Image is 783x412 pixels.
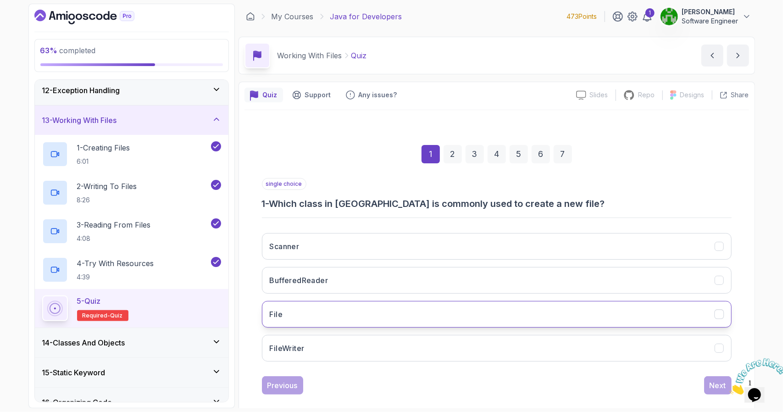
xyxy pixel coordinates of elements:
[4,4,7,11] span: 1
[278,50,342,61] p: Working With Files
[590,90,608,100] p: Slides
[77,234,151,243] p: 4:08
[42,367,106,378] h3: 15 - Static Keyword
[34,10,155,24] a: Dashboard
[246,12,255,21] a: Dashboard
[731,90,749,100] p: Share
[262,301,732,328] button: File
[639,90,655,100] p: Repo
[554,145,572,163] div: 7
[262,178,306,190] p: single choice
[77,157,130,166] p: 6:01
[270,309,283,320] h3: File
[704,376,732,395] button: Next
[263,90,278,100] p: Quiz
[710,380,726,391] div: Next
[244,88,283,102] button: quiz button
[83,312,111,319] span: Required-
[359,90,397,100] p: Any issues?
[77,142,130,153] p: 1 - Creating Files
[42,115,117,126] h3: 13 - Working With Files
[660,7,751,26] button: user profile image[PERSON_NAME]Software Engineer
[466,145,484,163] div: 3
[42,257,221,283] button: 4-Try With Resources4:39
[270,275,328,286] h3: BufferedReader
[111,312,123,319] span: quiz
[42,337,125,348] h3: 14 - Classes And Objects
[77,295,101,306] p: 5 - Quiz
[35,358,228,387] button: 15-Static Keyword
[726,355,783,398] iframe: chat widget
[305,90,331,100] p: Support
[567,12,597,21] p: 473 Points
[77,195,137,205] p: 8:26
[77,219,151,230] p: 3 - Reading From Files
[532,145,550,163] div: 6
[77,181,137,192] p: 2 - Writing To Files
[351,50,367,61] p: Quiz
[35,328,228,357] button: 14-Classes And Objects
[444,145,462,163] div: 2
[287,88,337,102] button: Support button
[642,11,653,22] a: 1
[712,90,749,100] button: Share
[262,197,732,210] h3: 1 - Which class in [GEOGRAPHIC_DATA] is commonly used to create a new file?
[35,76,228,105] button: 12-Exception Handling
[267,380,298,391] div: Previous
[270,241,300,252] h3: Scanner
[680,90,705,100] p: Designs
[682,17,739,26] p: Software Engineer
[40,46,96,55] span: completed
[40,46,58,55] span: 63 %
[262,267,732,294] button: BufferedReader
[42,180,221,206] button: 2-Writing To Files8:26
[42,218,221,244] button: 3-Reading From Files4:08
[661,8,678,25] img: user profile image
[42,397,112,408] h3: 16 - Organizing Code
[645,8,655,17] div: 1
[42,295,221,321] button: 5-QuizRequired-quiz
[4,4,61,40] img: Chat attention grabber
[42,85,120,96] h3: 12 - Exception Handling
[682,7,739,17] p: [PERSON_NAME]
[272,11,314,22] a: My Courses
[510,145,528,163] div: 5
[727,45,749,67] button: next content
[701,45,723,67] button: previous content
[42,141,221,167] button: 1-Creating Files6:01
[488,145,506,163] div: 4
[262,335,732,362] button: FileWriter
[262,233,732,260] button: Scanner
[35,106,228,135] button: 13-Working With Files
[77,273,154,282] p: 4:39
[262,376,303,395] button: Previous
[422,145,440,163] div: 1
[77,258,154,269] p: 4 - Try With Resources
[270,343,305,354] h3: FileWriter
[340,88,403,102] button: Feedback button
[330,11,402,22] p: Java for Developers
